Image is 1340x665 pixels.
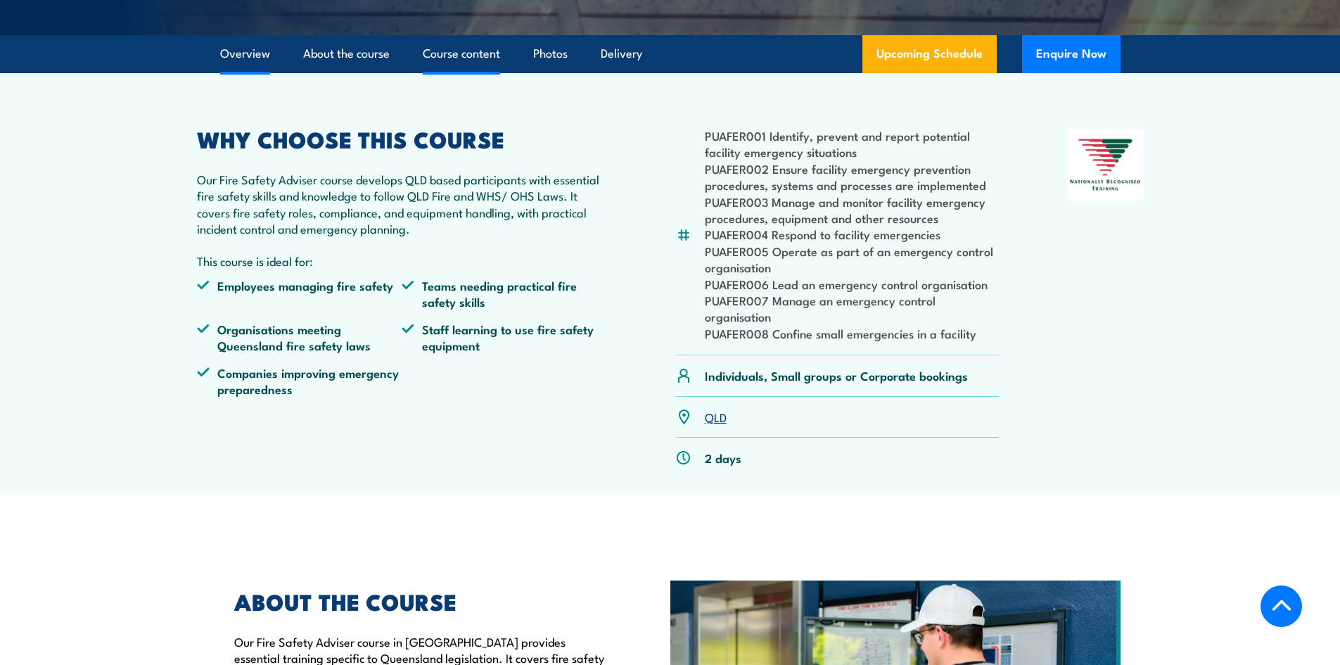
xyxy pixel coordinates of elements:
[601,35,642,72] a: Delivery
[1068,129,1144,201] img: Nationally Recognised Training logo.
[705,325,1000,341] li: PUAFER008 Confine small emergencies in a facility
[197,365,402,398] li: Companies improving emergency preparedness
[533,35,568,72] a: Photos
[705,408,727,425] a: QLD
[197,171,608,237] p: Our Fire Safety Adviser course develops QLD based participants with essential fire safety skills ...
[423,35,500,72] a: Course content
[705,367,968,384] p: Individuals, Small groups or Corporate bookings
[197,321,402,354] li: Organisations meeting Queensland fire safety laws
[220,35,270,72] a: Overview
[862,35,997,73] a: Upcoming Schedule
[1022,35,1121,73] button: Enquire Now
[197,253,608,269] p: This course is ideal for:
[705,194,1000,227] li: PUAFER003 Manage and monitor facility emergency procedures, equipment and other resources
[705,243,1000,276] li: PUAFER005 Operate as part of an emergency control organisation
[705,160,1000,194] li: PUAFER002 Ensure facility emergency prevention procedures, systems and processes are implemented
[234,591,606,611] h2: ABOUT THE COURSE
[705,450,741,466] p: 2 days
[402,277,607,310] li: Teams needing practical fire safety skills
[705,226,1000,242] li: PUAFER004 Respond to facility emergencies
[705,292,1000,325] li: PUAFER007 Manage an emergency control organisation
[303,35,390,72] a: About the course
[705,276,1000,292] li: PUAFER006 Lead an emergency control organisation
[402,321,607,354] li: Staff learning to use fire safety equipment
[197,277,402,310] li: Employees managing fire safety
[705,127,1000,160] li: PUAFER001 Identify, prevent and report potential facility emergency situations
[197,129,608,148] h2: WHY CHOOSE THIS COURSE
